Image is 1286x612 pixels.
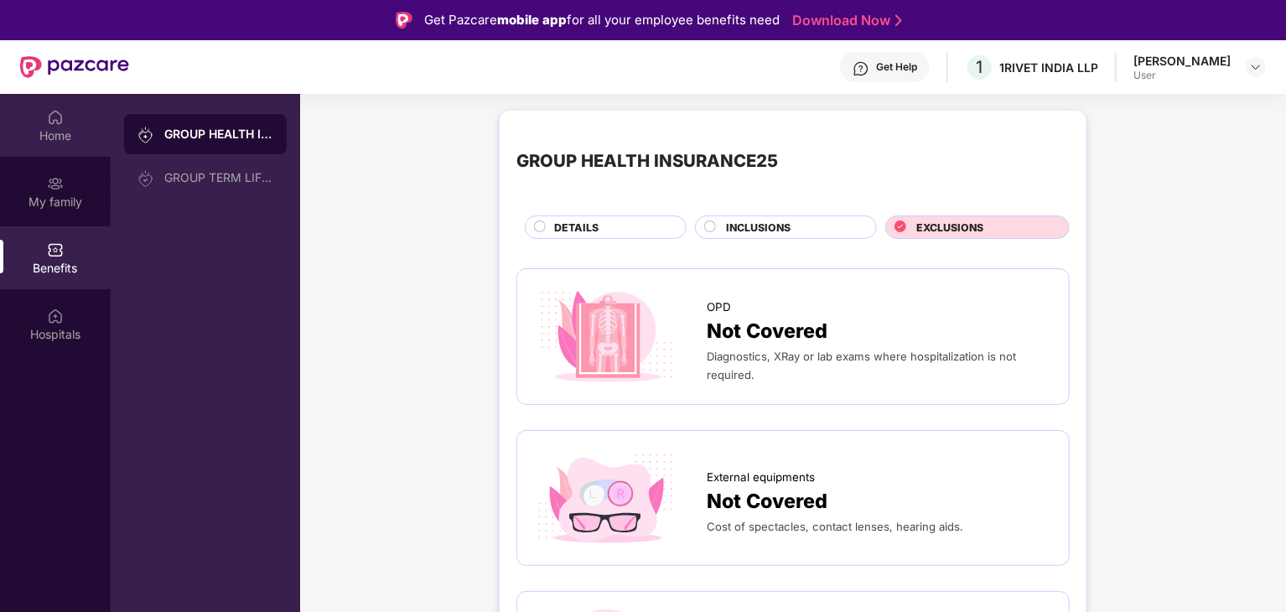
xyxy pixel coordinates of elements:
[554,220,599,236] span: DETAILS
[1133,53,1231,69] div: [PERSON_NAME]
[853,60,869,77] img: svg+xml;base64,PHN2ZyBpZD0iSGVscC0zMngzMiIgeG1sbnM9Imh0dHA6Ly93d3cudzMub3JnLzIwMDAvc3ZnIiB3aWR0aD...
[726,220,791,236] span: INCLUSIONS
[876,60,917,74] div: Get Help
[534,448,679,548] img: icon
[895,12,902,29] img: Stroke
[137,170,154,187] img: svg+xml;base64,PHN2ZyB3aWR0aD0iMjAiIGhlaWdodD0iMjAiIHZpZXdCb3g9IjAgMCAyMCAyMCIgZmlsbD0ibm9uZSIgeG...
[534,286,679,386] img: icon
[707,298,731,316] span: OPD
[424,10,780,30] div: Get Pazcare for all your employee benefits need
[707,316,827,347] span: Not Covered
[999,60,1098,75] div: 1RIVET INDIA LLP
[164,126,273,143] div: GROUP HEALTH INSURANCE25
[137,127,154,143] img: svg+xml;base64,PHN2ZyB3aWR0aD0iMjAiIGhlaWdodD0iMjAiIHZpZXdCb3g9IjAgMCAyMCAyMCIgZmlsbD0ibm9uZSIgeG...
[977,57,983,77] span: 1
[20,56,129,78] img: New Pazcare Logo
[497,12,567,28] strong: mobile app
[47,308,64,324] img: svg+xml;base64,PHN2ZyBpZD0iSG9zcGl0YWxzIiB4bWxucz0iaHR0cDovL3d3dy53My5vcmcvMjAwMC9zdmciIHdpZHRoPS...
[516,148,778,174] div: GROUP HEALTH INSURANCE25
[707,350,1016,381] span: Diagnostics, XRay or lab exams where hospitalization is not required.
[47,241,64,258] img: svg+xml;base64,PHN2ZyBpZD0iQmVuZWZpdHMiIHhtbG5zPSJodHRwOi8vd3d3LnczLm9yZy8yMDAwL3N2ZyIgd2lkdGg9Ij...
[1249,60,1263,74] img: svg+xml;base64,PHN2ZyBpZD0iRHJvcGRvd24tMzJ4MzIiIHhtbG5zPSJodHRwOi8vd3d3LnczLm9yZy8yMDAwL3N2ZyIgd2...
[47,175,64,192] img: svg+xml;base64,PHN2ZyB3aWR0aD0iMjAiIGhlaWdodD0iMjAiIHZpZXdCb3g9IjAgMCAyMCAyMCIgZmlsbD0ibm9uZSIgeG...
[707,486,827,517] span: Not Covered
[396,12,412,29] img: Logo
[916,220,983,236] span: EXCLUSIONS
[47,109,64,126] img: svg+xml;base64,PHN2ZyBpZD0iSG9tZSIgeG1sbnM9Imh0dHA6Ly93d3cudzMub3JnLzIwMDAvc3ZnIiB3aWR0aD0iMjAiIG...
[1133,69,1231,82] div: User
[707,469,815,486] span: External equipments
[792,12,897,29] a: Download Now
[707,520,963,533] span: Cost of spectacles, contact lenses, hearing aids.
[164,171,273,184] div: GROUP TERM LIFE INSURANCE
